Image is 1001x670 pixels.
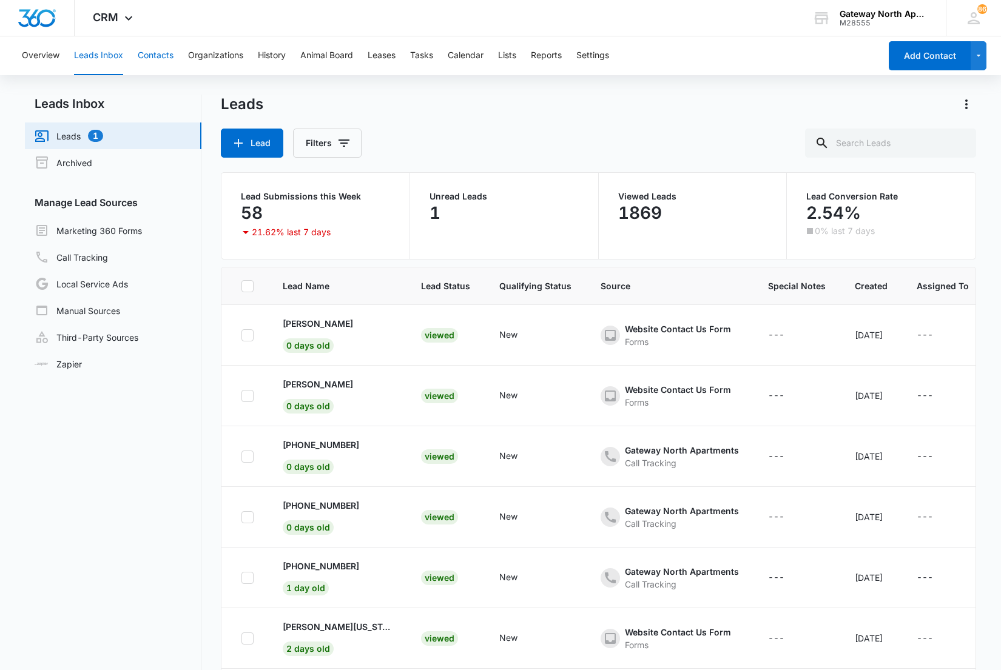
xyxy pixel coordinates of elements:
[499,449,517,462] div: New
[241,192,390,201] p: Lead Submissions this Week
[25,95,201,113] h2: Leads Inbox
[221,129,283,158] button: Lead
[283,317,353,330] p: [PERSON_NAME]
[576,36,609,75] button: Settings
[957,95,976,114] button: Actions
[499,510,539,524] div: - - Select to Edit Field
[35,330,138,344] a: Third-Party Sources
[252,228,331,236] p: 21.62% last 7 days
[855,571,888,584] div: [DATE]
[768,328,806,343] div: - - Select to Edit Field
[625,565,739,578] div: Gateway North Apartments
[768,571,806,585] div: - - Select to Edit Field
[805,129,976,158] input: Search Leads
[283,520,334,535] span: 0 days old
[917,571,955,585] div: - - Select to Edit Field
[25,195,201,210] h3: Manage Lead Sources
[917,631,933,646] div: ---
[283,560,359,572] p: [PHONE_NUMBER]
[625,396,731,409] div: Forms
[855,329,888,341] div: [DATE]
[625,578,739,591] div: Call Tracking
[768,510,806,524] div: - - Select to Edit Field
[283,560,392,593] a: [PHONE_NUMBER]1 day old
[499,631,517,644] div: New
[421,633,458,643] a: Viewed
[499,510,517,523] div: New
[283,642,334,656] span: 2 days old
[977,4,987,14] div: notifications count
[241,203,263,223] p: 58
[601,280,739,292] span: Source
[421,328,458,343] div: Viewed
[768,449,806,464] div: - - Select to Edit Field
[917,449,933,464] div: ---
[917,328,933,343] div: ---
[74,36,123,75] button: Leads Inbox
[283,378,392,411] a: [PERSON_NAME]0 days old
[625,638,731,651] div: Forms
[625,335,731,348] div: Forms
[283,438,392,472] a: [PHONE_NUMBER]0 days old
[840,19,928,27] div: account id
[768,631,784,646] div: ---
[283,581,329,595] span: 1 day old
[421,330,458,340] a: Viewed
[768,449,784,464] div: ---
[499,389,517,401] div: New
[531,36,562,75] button: Reports
[625,517,739,530] div: Call Tracking
[768,631,806,646] div: - - Select to Edit Field
[625,626,731,638] div: Website Contact Us Form
[917,510,933,524] div: ---
[22,36,59,75] button: Overview
[283,280,392,292] span: Lead Name
[917,389,933,403] div: ---
[421,572,458,583] a: Viewed
[815,227,875,235] p: 0% last 7 days
[421,571,458,585] div: Viewed
[768,510,784,524] div: ---
[917,280,969,292] span: Assigned To
[283,499,392,532] a: [PHONE_NUMBER]0 days old
[855,632,888,645] div: [DATE]
[499,328,517,341] div: New
[768,571,784,585] div: ---
[258,36,286,75] button: History
[499,328,539,343] div: - - Select to Edit Field
[93,11,118,24] span: CRM
[410,36,433,75] button: Tasks
[499,571,539,585] div: - - Select to Edit Field
[855,450,888,463] div: [DATE]
[283,317,392,350] a: [PERSON_NAME]0 days old
[499,280,571,292] span: Qualifying Status
[421,280,470,292] span: Lead Status
[35,223,142,238] a: Marketing 360 Forms
[35,358,82,370] a: Zapier
[625,383,731,396] div: Website Contact Us Form
[768,280,826,292] span: Special Notes
[35,250,108,264] a: Call Tracking
[421,451,458,461] a: Viewed
[35,155,92,170] a: Archived
[499,571,517,583] div: New
[840,9,928,19] div: account name
[806,192,956,201] p: Lead Conversion Rate
[283,399,334,414] span: 0 days old
[855,389,888,402] div: [DATE]
[35,129,103,143] a: Leads1
[421,389,458,403] div: Viewed
[283,499,359,512] p: [PHONE_NUMBER]
[618,203,662,223] p: 1869
[499,631,539,646] div: - - Select to Edit Field
[421,390,458,401] a: Viewed
[917,571,933,585] div: ---
[430,192,579,201] p: Unread Leads
[917,389,955,403] div: - - Select to Edit Field
[625,323,731,335] div: Website Contact Us Form
[35,303,120,318] a: Manual Sources
[293,129,362,158] button: Filters
[625,444,739,457] div: Gateway North Apartments
[421,510,458,524] div: Viewed
[300,36,353,75] button: Animal Board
